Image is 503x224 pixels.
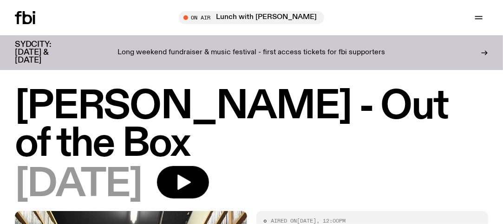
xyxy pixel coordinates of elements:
[15,166,142,204] span: [DATE]
[118,49,385,57] p: Long weekend fundraiser & music festival - first access tickets for fbi supporters
[179,11,324,24] button: On AirLunch with [PERSON_NAME]
[15,41,74,64] h3: SYDCITY: [DATE] & [DATE]
[15,88,488,163] h1: [PERSON_NAME] - Out of the Box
